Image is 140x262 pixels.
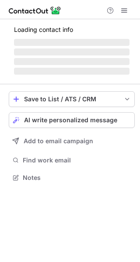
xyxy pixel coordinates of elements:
span: ‌ [14,58,129,65]
button: Notes [9,172,135,184]
span: AI write personalized message [24,117,117,124]
button: Add to email campaign [9,133,135,149]
button: AI write personalized message [9,112,135,128]
button: save-profile-one-click [9,91,135,107]
span: Find work email [23,156,131,164]
span: ‌ [14,48,129,55]
span: ‌ [14,39,129,46]
div: Save to List / ATS / CRM [24,96,119,103]
img: ContactOut v5.3.10 [9,5,61,16]
span: Add to email campaign [24,138,93,145]
button: Find work email [9,154,135,166]
span: ‌ [14,68,129,75]
span: Notes [23,174,131,182]
p: Loading contact info [14,26,129,33]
